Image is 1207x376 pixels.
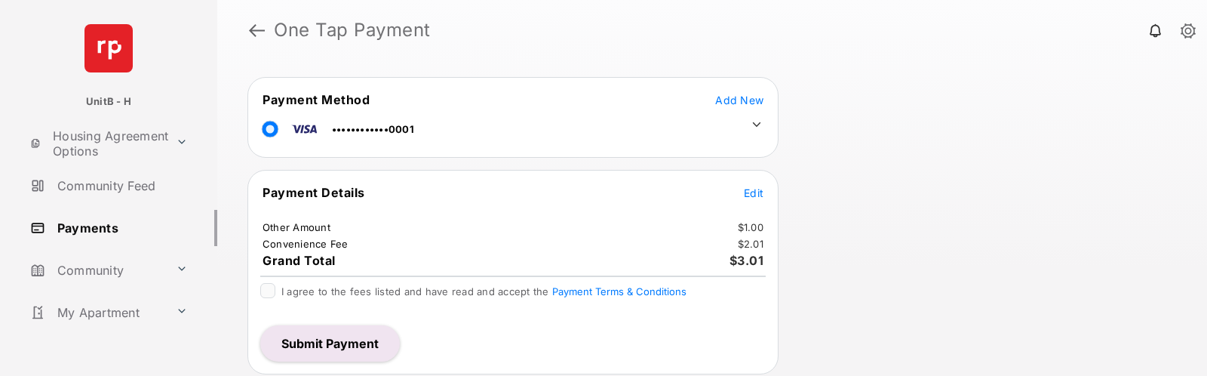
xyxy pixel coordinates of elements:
[84,24,133,72] img: svg+xml;base64,PHN2ZyB4bWxucz0iaHR0cDovL3d3dy53My5vcmcvMjAwMC9zdmciIHdpZHRoPSI2NCIgaGVpZ2h0PSI2NC...
[332,123,414,135] span: ••••••••••••0001
[24,125,170,162] a: Housing Agreement Options
[24,294,170,331] a: My Apartment
[24,168,217,204] a: Community Feed
[715,94,763,106] span: Add New
[737,237,764,251] td: $2.01
[729,253,764,268] span: $3.01
[262,220,331,234] td: Other Amount
[263,253,336,268] span: Grand Total
[744,185,763,200] button: Edit
[274,21,431,39] strong: One Tap Payment
[86,94,131,109] p: UnitB - H
[263,185,365,200] span: Payment Details
[281,285,686,297] span: I agree to the fees listed and have read and accept the
[744,186,763,199] span: Edit
[552,285,686,297] button: I agree to the fees listed and have read and accept the
[24,337,194,373] a: Important Links
[260,325,400,362] button: Submit Payment
[24,252,170,288] a: Community
[737,220,764,234] td: $1.00
[262,237,349,251] td: Convenience Fee
[24,210,217,246] a: Payments
[263,92,370,107] span: Payment Method
[715,92,763,107] button: Add New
